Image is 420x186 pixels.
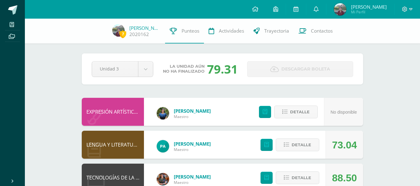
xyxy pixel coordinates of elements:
a: [PERSON_NAME] [174,174,211,180]
span: Trayectoria [264,28,289,34]
button: Detalle [274,106,318,118]
span: No disponible [330,110,357,115]
span: 7 [119,30,126,38]
span: Detalle [292,172,311,184]
span: Maestro [174,147,211,152]
div: 73.04 [332,131,357,159]
span: Maestro [174,114,211,119]
span: La unidad aún no ha finalizado [163,64,205,74]
span: Descargar boleta [281,61,330,77]
img: 60a759e8b02ec95d430434cf0c0a55c7.png [157,173,169,185]
span: Detalle [292,139,311,151]
a: [PERSON_NAME] [129,25,160,31]
img: 62f64d9dbf1f0d1797a76da7a222e997.png [112,24,125,37]
a: Contactos [294,19,337,43]
div: LENGUA Y LITERATURA 5 [82,131,144,159]
a: Trayectoria [249,19,294,43]
span: Maestro [174,180,211,185]
span: Mi Perfil [351,9,387,15]
span: Detalle [290,106,310,118]
a: [PERSON_NAME] [174,141,211,147]
button: Detalle [276,138,319,151]
a: 2020162 [129,31,149,38]
img: 62f64d9dbf1f0d1797a76da7a222e997.png [334,3,346,16]
span: [PERSON_NAME] [351,4,387,10]
button: Detalle [276,171,319,184]
img: 36627948da5af62e6e4d36ba7d792ec8.png [157,107,169,120]
span: Punteos [182,28,199,34]
span: Unidad 3 [100,61,130,76]
a: [PERSON_NAME] [174,108,211,114]
a: Punteos [165,19,204,43]
a: Unidad 3 [92,61,153,77]
span: Actividades [219,28,244,34]
div: 79.31 [207,61,238,77]
div: EXPRESIÓN ARTÍSTICA (MOVIMIENTO) [82,98,144,126]
a: Actividades [204,19,249,43]
span: Contactos [311,28,333,34]
img: 53dbe22d98c82c2b31f74347440a2e81.png [157,140,169,152]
